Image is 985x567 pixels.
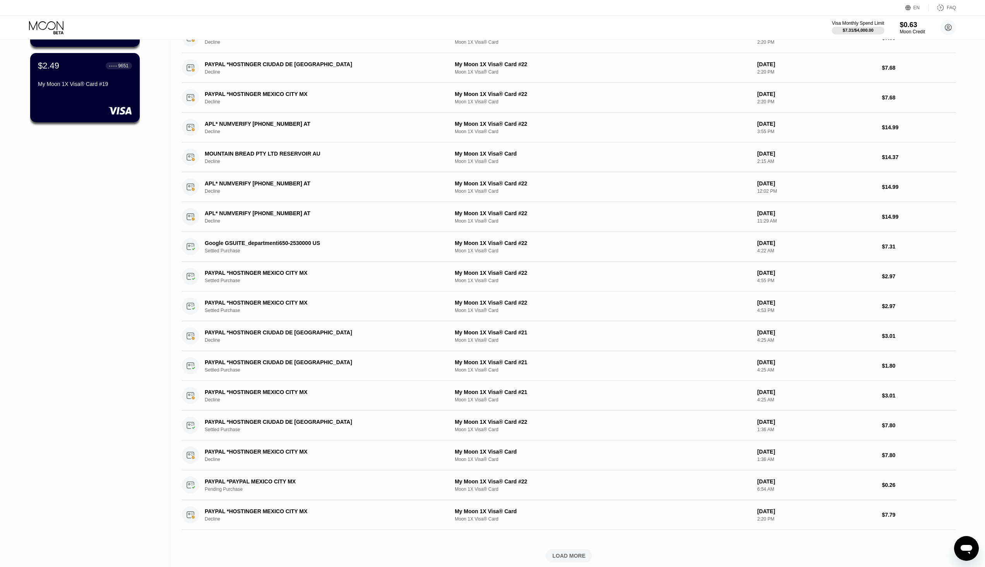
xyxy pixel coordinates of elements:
div: 2:20 PM [757,39,875,45]
div: My Moon 1X Visa® Card #21 [455,329,751,336]
div: 2:15 AM [757,159,875,164]
div: PAYPAL *HOSTINGER MEXICO CITY MXSettled PurchaseMy Moon 1X Visa® Card #22Moon 1X Visa® Card[DATE]... [182,262,956,291]
div: 2:20 PM [757,99,875,104]
div: PAYPAL *HOSTINGER MEXICO CITY MXDeclineMy Moon 1X Visa® CardMoon 1X Visa® Card[DATE]2:20 PM$7.79 [182,500,956,530]
div: My Moon 1X Visa® Card #22 [455,180,751,187]
div: [DATE] [757,210,875,216]
div: MOUNTAIN BREAD PTY LTD RESERVOIR AU [205,151,428,157]
div: PAYPAL *HOSTINGER MEXICO CITY MXDeclineMy Moon 1X Visa® Card #21Moon 1X Visa® Card[DATE]4:25 AM$3.01 [182,381,956,411]
div: $3.01 [882,392,956,399]
div: 4:25 AM [757,397,875,403]
div: Moon 1X Visa® Card [455,218,751,224]
div: Google GSUITE_departmenti650-2530000 US [205,240,428,246]
div: Visa Monthly Spend Limit [832,21,884,26]
div: [DATE] [757,121,875,127]
div: ● ● ● ● [109,65,117,67]
div: 3:55 PM [757,129,875,134]
div: $2.97 [882,303,956,309]
div: 4:22 AM [757,248,875,254]
div: PAYPAL *HOSTINGER CIUDAD DE [GEOGRAPHIC_DATA]Settled PurchaseMy Moon 1X Visa® Card #21Moon 1X Vis... [182,351,956,381]
div: [DATE] [757,508,875,514]
div: PAYPAL *HOSTINGER MEXICO CITY MX [205,508,428,514]
div: Moon 1X Visa® Card [455,129,751,134]
div: $7.80 [882,452,956,458]
div: PAYPAL *HOSTINGER MEXICO CITY MX [205,300,428,306]
div: Moon 1X Visa® Card [455,367,751,373]
div: $7.68 [882,65,956,71]
div: My Moon 1X Visa® Card #22 [455,478,751,485]
div: My Moon 1X Visa® Card [455,151,751,157]
div: 1:36 AM [757,427,875,432]
div: EN [905,4,929,12]
div: Settled Purchase [205,248,445,254]
div: $1.80 [882,363,956,369]
div: Decline [205,457,445,462]
div: [DATE] [757,270,875,276]
div: Decline [205,99,445,104]
div: Moon 1X Visa® Card [455,278,751,283]
div: 6:54 AM [757,486,875,492]
div: $2.49 [38,61,59,71]
div: $7.79 [882,512,956,518]
div: Moon 1X Visa® Card [455,397,751,403]
div: Moon 1X Visa® Card [455,337,751,343]
div: PAYPAL *HOSTINGER MEXICO CITY MX [205,270,428,276]
div: $7.31 [882,243,956,250]
div: [DATE] [757,359,875,365]
div: Moon 1X Visa® Card [455,69,751,75]
div: Moon 1X Visa® Card [455,248,751,254]
div: [DATE] [757,329,875,336]
div: Moon 1X Visa® Card [455,39,751,45]
div: [DATE] [757,91,875,97]
div: 2:20 PM [757,69,875,75]
div: APL* NUMVERIFY [PHONE_NUMBER] AT [205,121,428,127]
div: My Moon 1X Visa® Card #22 [455,210,751,216]
div: $14.99 [882,184,956,190]
div: $14.37 [882,154,956,160]
div: My Moon 1X Visa® Card #19 [38,81,132,87]
div: Moon 1X Visa® Card [455,427,751,432]
div: $2.97 [882,273,956,279]
div: Settled Purchase [205,427,445,432]
div: PAYPAL *HOSTINGER MEXICO CITY MXDeclineMy Moon 1X Visa® Card #22Moon 1X Visa® Card[DATE]2:20 PM$7.68 [182,83,956,113]
div: [DATE] [757,151,875,157]
div: My Moon 1X Visa® Card #22 [455,121,751,127]
div: PAYPAL *HOSTINGER MEXICO CITY MXDeclineMy Moon 1X Visa® CardMoon 1X Visa® Card[DATE]1:36 AM$7.80 [182,440,956,470]
div: $2.49● ● ● ●9651My Moon 1X Visa® Card #19 [30,53,140,122]
div: Google GSUITE_departmenti650-2530000 USSettled PurchaseMy Moon 1X Visa® Card #22Moon 1X Visa® Car... [182,232,956,262]
div: Settled Purchase [205,278,445,283]
div: PAYPAL *HOSTINGER CIUDAD DE [GEOGRAPHIC_DATA] [205,359,428,365]
div: PAYPAL *HOSTINGER MEXICO CITY MXSettled PurchaseMy Moon 1X Visa® Card #22Moon 1X Visa® Card[DATE]... [182,291,956,321]
div: My Moon 1X Visa® Card [455,508,751,514]
div: PAYPAL *HOSTINGER CIUDAD DE [GEOGRAPHIC_DATA] [205,419,428,425]
div: [DATE] [757,449,875,455]
div: My Moon 1X Visa® Card #22 [455,300,751,306]
div: [DATE] [757,240,875,246]
div: [DATE] [757,180,875,187]
div: Moon 1X Visa® Card [455,99,751,104]
div: 1:36 AM [757,457,875,462]
div: APL* NUMVERIFY [PHONE_NUMBER] ATDeclineMy Moon 1X Visa® Card #22Moon 1X Visa® Card[DATE]11:29 AM$... [182,202,956,232]
div: $14.99 [882,214,956,220]
iframe: Button to launch messaging window [954,536,979,561]
div: Moon 1X Visa® Card [455,516,751,522]
div: Decline [205,337,445,343]
div: [DATE] [757,300,875,306]
div: My Moon 1X Visa® Card #22 [455,61,751,67]
div: My Moon 1X Visa® Card #22 [455,91,751,97]
div: My Moon 1X Visa® Card [455,449,751,455]
div: My Moon 1X Visa® Card #21 [455,389,751,395]
div: APL* NUMVERIFY [PHONE_NUMBER] AT [205,180,428,187]
div: My Moon 1X Visa® Card #22 [455,240,751,246]
div: Pending Purchase [205,486,445,492]
div: 12:02 PM [757,188,875,194]
div: [DATE] [757,389,875,395]
div: PAYPAL *HOSTINGER CIUDAD DE [GEOGRAPHIC_DATA]Settled PurchaseMy Moon 1X Visa® Card #22Moon 1X Vis... [182,411,956,440]
div: PAYPAL *HOSTINGER MEXICO CITY MX [205,91,428,97]
div: APL* NUMVERIFY [PHONE_NUMBER] AT [205,210,428,216]
div: [DATE] [757,61,875,67]
div: Moon 1X Visa® Card [455,188,751,194]
div: 4:53 PM [757,308,875,313]
div: $0.26 [882,482,956,488]
div: My Moon 1X Visa® Card #22 [455,270,751,276]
